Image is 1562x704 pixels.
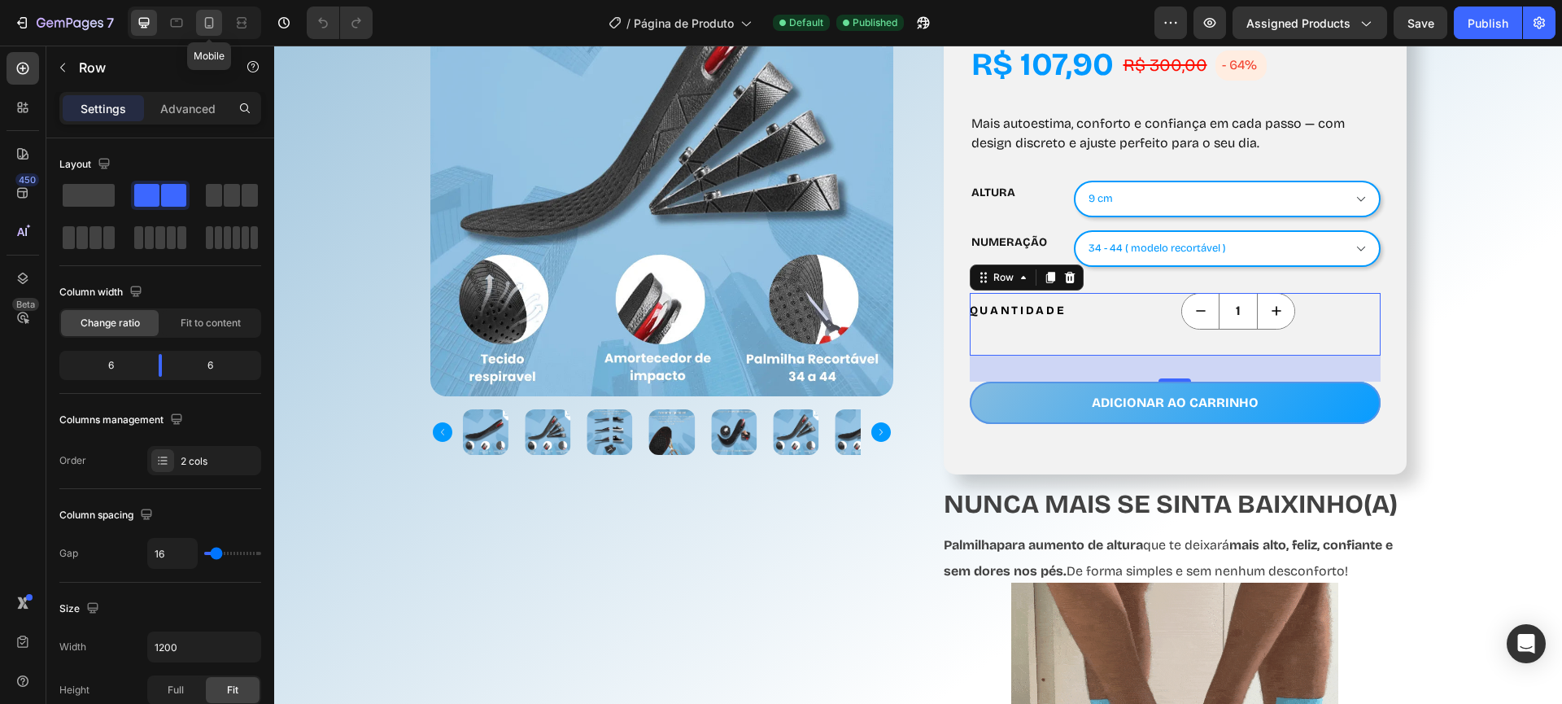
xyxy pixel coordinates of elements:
[79,58,217,77] p: Row
[1394,7,1447,39] button: Save
[59,598,103,620] div: Size
[626,15,630,32] span: /
[59,453,86,468] div: Order
[818,348,984,367] div: ADICIONAR AO CARRINHO
[63,354,146,377] div: 6
[107,13,114,33] p: 7
[945,248,984,283] input: quantity
[1233,7,1387,39] button: Assigned Products
[1407,16,1434,30] span: Save
[181,316,241,330] span: Fit to content
[7,7,121,39] button: 7
[175,354,258,377] div: 6
[59,683,89,697] div: Height
[792,518,1074,533] span: De forma simples e sem nenhum desconforto!
[670,492,722,507] span: Palmilha
[697,68,1105,107] p: Mais autoestima, conforto e confiança em cada passo — com design discreto e ajuste perfeito para ...
[12,298,39,311] div: Beta
[853,15,897,30] span: Published
[274,46,1562,704] iframe: Design area
[716,225,743,239] div: Row
[227,683,238,697] span: Fit
[1468,15,1508,32] div: Publish
[597,377,617,396] button: Carousel Next Arrow
[81,100,126,117] p: Settings
[984,248,1020,283] button: increment
[59,546,78,561] div: Gap
[722,492,869,507] span: para aumento de altura
[696,135,793,159] legend: Altura
[59,505,156,527] div: Column spacing
[869,492,955,507] span: que te deixará
[1246,15,1350,32] span: Assigned Products
[941,5,993,35] pre: - 64%
[696,185,793,208] legend: Numeração
[59,282,146,304] div: Column width
[670,443,1124,474] span: NUNCA MAIS SE SINTA BAIXINHO(A)
[81,316,140,330] span: Change ratio
[670,492,1119,533] span: mais alto, feliz, confiante e sem dores nos pés.
[1507,624,1546,663] div: Open Intercom Messenger
[148,539,197,568] input: Auto
[908,248,945,283] button: decrement
[59,154,114,176] div: Layout
[168,683,184,697] span: Full
[696,247,812,283] button: <p>QUANTIDADE</p>
[160,100,216,117] p: Advanced
[148,632,260,662] input: Auto
[789,15,823,30] span: Default
[696,336,1106,378] button: ADICIONAR AO CARRINHO
[307,7,373,39] div: Undo/Redo
[59,640,86,654] div: Width
[696,257,792,273] p: QUANTIDADE
[15,173,39,186] div: 450
[848,6,935,35] div: R$ 300,00
[1454,7,1522,39] button: Publish
[181,454,257,469] div: 2 cols
[59,409,186,431] div: Columns management
[634,15,734,32] span: Página de Produto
